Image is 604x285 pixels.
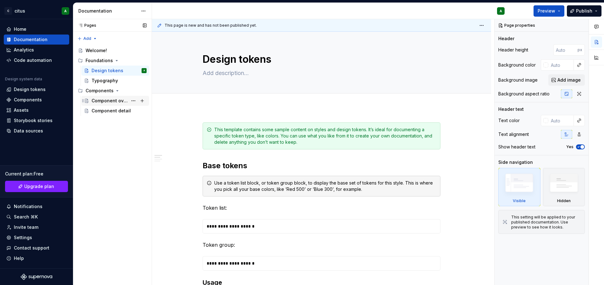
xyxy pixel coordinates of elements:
[5,171,68,177] div: Current plan : Free
[14,8,25,14] div: citus
[86,88,114,94] div: Components
[548,59,574,71] input: Auto
[201,52,439,67] textarea: Design tokens
[92,108,131,114] div: Component detail
[4,105,69,115] a: Assets
[24,183,54,190] span: Upgrade plan
[86,47,107,54] div: Welcome!
[557,77,581,83] span: Add image
[203,241,440,249] p: Token group:
[14,255,24,261] div: Help
[4,253,69,263] button: Help
[14,47,34,53] div: Analytics
[578,47,582,52] p: px
[576,8,592,14] span: Publish
[498,131,529,137] div: Text alignment
[78,8,138,14] div: Documentation
[534,5,564,17] button: Preview
[498,77,538,83] div: Background image
[75,34,99,43] button: Add
[500,8,502,13] div: A
[553,44,578,56] input: Auto
[4,35,69,45] a: Documentation
[81,76,149,86] a: Typography
[92,98,128,104] div: Component overview
[75,56,149,66] div: Foundations
[14,214,38,220] div: Search ⌘K
[4,95,69,105] a: Components
[4,84,69,94] a: Design tokens
[14,245,49,251] div: Contact support
[75,46,149,56] a: Welcome!
[14,57,52,63] div: Code automation
[14,117,53,124] div: Storybook stories
[14,26,26,32] div: Home
[64,8,67,13] div: A
[14,36,48,43] div: Documentation
[81,96,149,106] a: Component overview
[4,55,69,65] a: Code automation
[4,202,69,212] button: Notifications
[4,45,69,55] a: Analytics
[14,234,32,241] div: Settings
[81,106,149,116] a: Component detail
[75,86,149,96] div: Components
[214,126,436,145] div: This template contains some sample content on styles and design tokens. It’s ideal for documentin...
[4,126,69,136] a: Data sources
[1,4,72,18] button: CcitusA
[498,159,533,165] div: Side navigation
[498,91,550,97] div: Background aspect ratio
[81,66,149,76] a: Design tokensA
[548,115,574,126] input: Auto
[203,161,440,171] h2: Base tokens
[14,107,29,113] div: Assets
[4,24,69,34] a: Home
[538,8,555,14] span: Preview
[567,5,601,17] button: Publish
[75,46,149,116] div: Page tree
[214,180,436,192] div: Use a token list block, or token group block, to display the base set of tokens for this style. T...
[4,233,69,243] a: Settings
[92,67,123,74] div: Design tokens
[498,168,540,206] div: Visible
[548,74,585,86] button: Add image
[14,128,43,134] div: Data sources
[4,212,69,222] button: Search ⌘K
[14,97,42,103] div: Components
[4,243,69,253] button: Contact support
[165,23,257,28] span: This page is new and has not been published yet.
[14,203,42,210] div: Notifications
[83,36,91,41] span: Add
[513,198,526,203] div: Visible
[498,144,535,150] div: Show header text
[566,144,573,149] label: Yes
[14,224,38,230] div: Invite team
[75,23,96,28] div: Pages
[5,77,42,82] div: Design system data
[557,198,571,203] div: Hidden
[21,274,52,280] svg: Supernova Logo
[203,204,440,212] p: Token list:
[498,47,528,53] div: Header height
[4,116,69,126] a: Storybook stories
[14,86,46,93] div: Design tokens
[498,106,524,112] div: Header text
[86,57,113,64] div: Foundations
[92,78,118,84] div: Typography
[5,181,68,192] a: Upgrade plan
[498,35,514,42] div: Header
[143,67,145,74] div: A
[498,117,520,124] div: Text color
[498,62,536,68] div: Background color
[4,222,69,232] a: Invite team
[4,7,12,15] div: C
[543,168,585,206] div: Hidden
[511,215,581,230] div: This setting will be applied to your published documentation. Use preview to see how it looks.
